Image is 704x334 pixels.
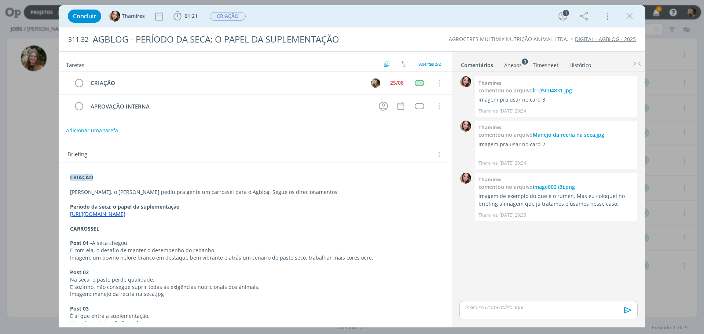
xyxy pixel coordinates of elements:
span: 01:21 [184,12,198,19]
img: T [109,11,120,22]
strong: Post 01 - [70,239,92,246]
button: L [370,77,381,88]
img: T [460,173,471,184]
p: A seca chegou. [70,239,440,247]
p: Mas ela sozinha não faz milagre. [70,320,440,327]
p: [PERSON_NAME], o [PERSON_NAME] pediu pra gente um carrossel para o Agblog. Segue os direcionamentos: [70,188,440,196]
b: Thamires [478,124,501,131]
button: TThamires [109,11,145,22]
div: comentou no arquivo [478,183,633,192]
p: Thamires [478,212,498,219]
span: CRIAÇÃO [210,12,246,21]
button: Adicionar uma tarefa [66,124,118,137]
span: lr-DSC04831.jpg [533,87,572,94]
button: Concluir [68,10,101,23]
p: imagem de exemplo do que é o rúmen. Mas eu coloquei no briefing a imagem que já tratamos e usamos... [478,192,633,208]
div: comentou no arquivo [478,87,633,96]
span: Tarefas [66,60,84,69]
strong: Período da seca: o papel da suplementação [70,203,180,210]
a: Comentários [461,58,494,69]
div: comentou no arquivo [478,131,633,140]
div: 25/08 [390,80,404,85]
span: Abertas 2/2 [419,61,441,67]
div: Anexos [504,62,522,69]
span: 311.32 [68,36,88,44]
p: E sozinho, não consegue suprir todas as exigências nutricionais dos animais. [70,283,440,291]
a: [URL][DOMAIN_NAME] [70,210,125,217]
b: Thamires [478,80,501,86]
p: Imagem: manejo da recria na seca.jpg [70,290,440,298]
button: 1 [557,10,569,22]
span: [DATE] 20:35 [499,212,526,219]
button: 01:21 [172,10,199,22]
p: Thamires [478,108,498,114]
div: AGBLOG - PERÍODO DA SECA: O PAPEL DA SUPLEMENTAÇÃO [90,30,396,48]
strong: Post 03 [70,305,89,312]
a: Timesheet [532,58,559,69]
span: Manejo da recria na seca.jpg [533,131,604,138]
a: AGROCERES MULTIMIX NUTRIÇÃO ANIMAL LTDA. [449,36,568,43]
span: Thamires [122,14,145,19]
div: APROVAÇÃO INTERNA [87,102,372,111]
a: Histórico [569,58,591,69]
b: Thamires [478,176,501,183]
span: Concluir [73,13,96,19]
p: E com ela, o desafio de manter o desempenho do rebanho. [70,247,440,254]
span: image002 (3).png [533,183,575,190]
button: CRIAÇÃO [209,12,246,21]
p: Thamires [478,160,498,166]
div: dialog [59,5,645,327]
span: Briefing [67,150,87,159]
img: T [460,76,471,87]
img: L [371,78,380,88]
img: T [460,121,471,132]
p: Na seca, o pasto perde qualidade. [70,276,440,283]
sup: 3 [522,58,528,65]
u: CARROSSEL [70,225,99,232]
div: CRIAÇÃO [87,78,364,88]
p: Imagem: um bovino nelore branco em destaque bem vibrante e atrás um cenário de pasto seco, trabal... [70,254,440,261]
img: arrow-down-up.svg [401,61,406,67]
strong: CRIAÇÃO [70,174,93,181]
div: 1 [563,10,569,16]
span: [DATE] 20:34 [499,108,526,114]
p: imagem pra usar no card 2 [478,141,633,148]
p: É aí que entra a suplementação. [70,312,440,320]
strong: Post 02 [70,269,89,276]
span: [DATE] 20:34 [499,160,526,166]
p: imagem pra usar no card 3 [478,96,633,103]
a: DIGITAL - AGBLOG - 2025 [575,36,636,43]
